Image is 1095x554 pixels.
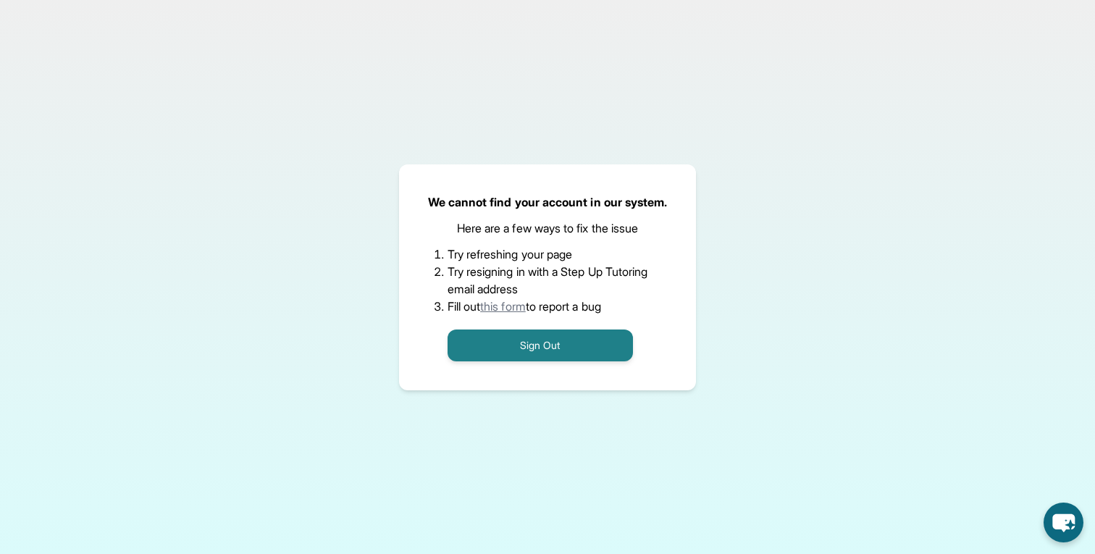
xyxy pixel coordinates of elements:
li: Try resigning in with a Step Up Tutoring email address [448,263,648,298]
li: Try refreshing your page [448,245,648,263]
p: Here are a few ways to fix the issue [457,219,639,237]
button: Sign Out [448,330,633,361]
a: Sign Out [448,337,633,352]
a: this form [480,299,526,314]
button: chat-button [1044,503,1083,542]
p: We cannot find your account in our system. [428,193,668,211]
li: Fill out to report a bug [448,298,648,315]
